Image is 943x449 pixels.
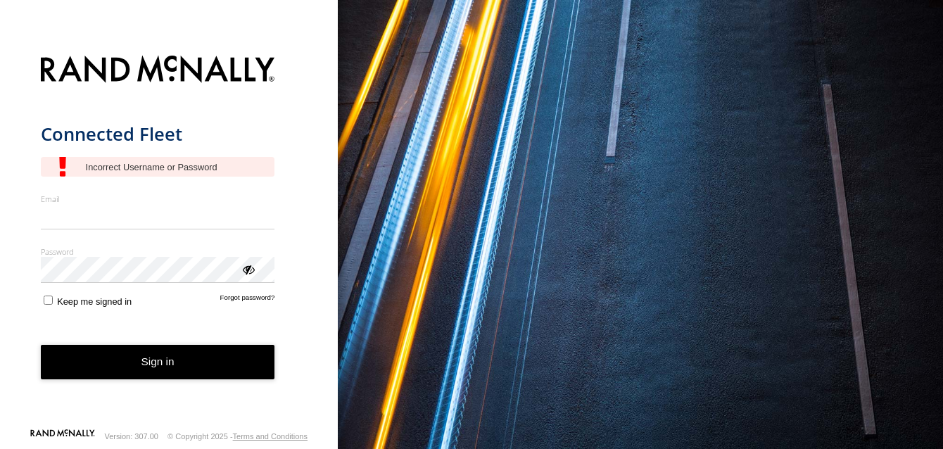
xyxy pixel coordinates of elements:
form: main [41,47,298,428]
div: © Copyright 2025 - [167,432,308,441]
label: Password [41,246,275,257]
div: ViewPassword [241,262,255,276]
div: Version: 307.00 [105,432,158,441]
label: Email [41,194,275,204]
button: Sign in [41,345,275,379]
h1: Connected Fleet [41,122,275,146]
a: Forgot password? [220,293,275,307]
input: Keep me signed in [44,296,53,305]
span: Keep me signed in [57,296,132,307]
img: Rand McNally [41,53,275,89]
a: Visit our Website [30,429,95,443]
a: Terms and Conditions [233,432,308,441]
